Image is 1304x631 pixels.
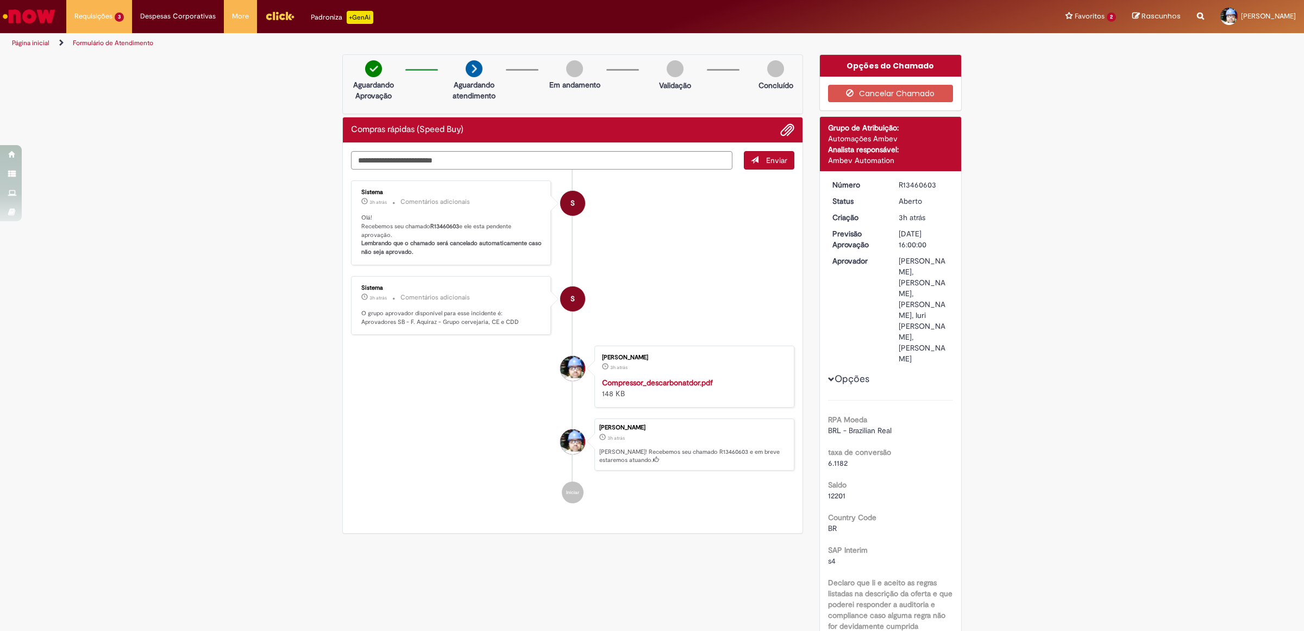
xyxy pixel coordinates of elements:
[1,5,57,27] img: ServiceNow
[607,435,625,441] time: 29/08/2025 07:46:04
[828,144,954,155] div: Analista responsável:
[560,286,585,311] div: System
[351,151,732,170] textarea: Digite sua mensagem aqui...
[828,523,837,533] span: BR
[828,122,954,133] div: Grupo de Atribuição:
[828,155,954,166] div: Ambev Automation
[828,545,868,555] b: SAP Interim
[828,480,847,490] b: Saldo
[361,285,542,291] div: Sistema
[448,79,500,101] p: Aguardando atendimento
[12,39,49,47] a: Página inicial
[899,213,925,222] time: 29/08/2025 07:46:04
[430,222,459,230] b: R13460603
[602,354,783,361] div: [PERSON_NAME]
[828,513,876,522] b: Country Code
[602,377,783,399] div: 148 KB
[351,418,794,471] li: Ednezio Firmino Da Silva
[369,295,387,301] time: 29/08/2025 07:46:14
[73,39,153,47] a: Formulário de Atendimento
[828,447,891,457] b: taxa de conversão
[610,364,628,371] time: 29/08/2025 07:45:54
[466,60,482,77] img: arrow-next.png
[828,133,954,144] div: Automações Ambev
[365,60,382,77] img: check-circle-green.png
[1142,11,1181,21] span: Rascunhos
[361,189,542,196] div: Sistema
[828,85,954,102] button: Cancelar Chamado
[369,199,387,205] span: 3h atrás
[361,239,543,256] b: Lembrando que o chamado será cancelado automaticamente caso não seja aprovado.
[74,11,112,22] span: Requisições
[8,33,861,53] ul: Trilhas de página
[400,293,470,302] small: Comentários adicionais
[361,214,542,257] p: Olá! Recebemos seu chamado e ele esta pendente aprovação.
[115,13,124,22] span: 3
[351,170,794,514] ul: Histórico de tíquete
[351,125,463,135] h2: Compras rápidas (Speed Buy) Histórico de tíquete
[610,364,628,371] span: 3h atrás
[566,60,583,77] img: img-circle-grey.png
[828,491,845,501] span: 12201
[828,415,867,424] b: RPA Moeda
[767,60,784,77] img: img-circle-grey.png
[361,309,542,326] p: O grupo aprovador disponível para esse incidente é: Aprovadores SB - F. Aquiraz - Grupo cervejari...
[824,255,891,266] dt: Aprovador
[232,11,249,22] span: More
[369,199,387,205] time: 29/08/2025 07:46:16
[899,213,925,222] span: 3h atrás
[560,429,585,454] div: Ednezio Firmino Da Silva
[1241,11,1296,21] span: [PERSON_NAME]
[1107,13,1116,22] span: 2
[824,228,891,250] dt: Previsão Aprovação
[667,60,684,77] img: img-circle-grey.png
[824,179,891,190] dt: Número
[828,426,892,435] span: BRL - Brazilian Real
[369,295,387,301] span: 3h atrás
[570,286,575,312] span: S
[780,123,794,137] button: Adicionar anexos
[824,212,891,223] dt: Criação
[824,196,891,207] dt: Status
[820,55,962,77] div: Opções do Chamado
[828,556,836,566] span: s4
[265,8,294,24] img: click_logo_yellow_360x200.png
[899,196,949,207] div: Aberto
[560,356,585,381] div: Ednezio Firmino Da Silva
[899,228,949,250] div: [DATE] 16:00:00
[560,191,585,216] div: System
[899,179,949,190] div: R13460603
[347,11,373,24] p: +GenAi
[744,151,794,170] button: Enviar
[599,424,788,431] div: [PERSON_NAME]
[758,80,793,91] p: Concluído
[400,197,470,207] small: Comentários adicionais
[766,155,787,165] span: Enviar
[347,79,400,101] p: Aguardando Aprovação
[899,212,949,223] div: 29/08/2025 07:46:04
[140,11,216,22] span: Despesas Corporativas
[602,378,713,388] a: Compressor_descarbonatdor.pdf
[311,11,373,24] div: Padroniza
[570,190,575,216] span: S
[828,458,848,468] span: 6.1182
[607,435,625,441] span: 3h atrás
[659,80,691,91] p: Validação
[899,255,949,364] div: [PERSON_NAME], [PERSON_NAME], [PERSON_NAME], Iuri [PERSON_NAME], [PERSON_NAME]
[1075,11,1105,22] span: Favoritos
[599,448,788,465] p: [PERSON_NAME]! Recebemos seu chamado R13460603 e em breve estaremos atuando.
[1132,11,1181,22] a: Rascunhos
[549,79,600,90] p: Em andamento
[828,578,952,631] b: Declaro que li e aceito as regras listadas na descrição da oferta e que poderei responder a audit...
